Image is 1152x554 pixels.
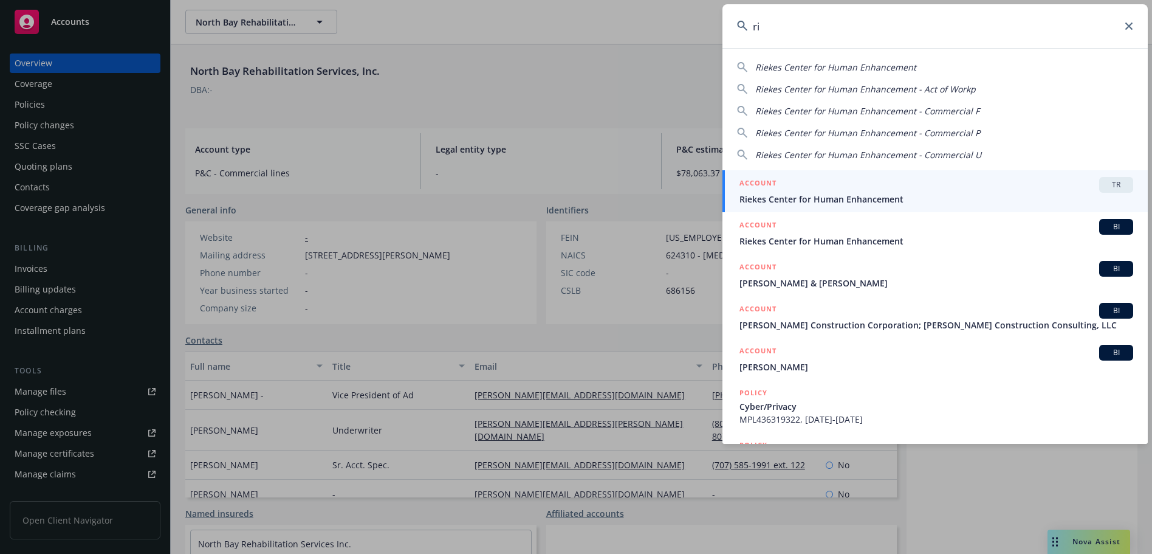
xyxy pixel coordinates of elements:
span: BI [1104,347,1128,358]
span: BI [1104,305,1128,316]
span: [PERSON_NAME] & [PERSON_NAME] [739,277,1133,289]
span: Riekes Center for Human Enhancement [739,193,1133,206]
a: POLICY [722,432,1148,485]
span: Riekes Center for Human Enhancement - Act of Workp [755,83,976,95]
a: ACCOUNTBI[PERSON_NAME] [722,338,1148,380]
input: Search... [722,4,1148,48]
h5: ACCOUNT [739,177,777,192]
a: ACCOUNTBI[PERSON_NAME] & [PERSON_NAME] [722,254,1148,296]
h5: ACCOUNT [739,345,777,359]
a: ACCOUNTTRRiekes Center for Human Enhancement [722,170,1148,212]
h5: POLICY [739,387,767,399]
span: Cyber/Privacy [739,400,1133,413]
a: ACCOUNTBIRiekes Center for Human Enhancement [722,212,1148,254]
h5: ACCOUNT [739,261,777,275]
h5: ACCOUNT [739,303,777,317]
span: [PERSON_NAME] [739,361,1133,373]
span: BI [1104,263,1128,274]
span: [PERSON_NAME] Construction Corporation; [PERSON_NAME] Construction Consulting, LLC [739,319,1133,331]
h5: POLICY [739,439,767,451]
span: BI [1104,221,1128,232]
span: Riekes Center for Human Enhancement - Commercial F [755,105,979,117]
span: MPL436319322, [DATE]-[DATE] [739,413,1133,426]
a: ACCOUNTBI[PERSON_NAME] Construction Corporation; [PERSON_NAME] Construction Consulting, LLC [722,296,1148,338]
span: Riekes Center for Human Enhancement - Commercial P [755,127,980,139]
span: Riekes Center for Human Enhancement [739,235,1133,248]
span: Riekes Center for Human Enhancement [755,61,916,73]
span: Riekes Center for Human Enhancement - Commercial U [755,149,981,161]
a: POLICYCyber/PrivacyMPL436319322, [DATE]-[DATE] [722,380,1148,432]
h5: ACCOUNT [739,219,777,234]
span: TR [1104,179,1128,190]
